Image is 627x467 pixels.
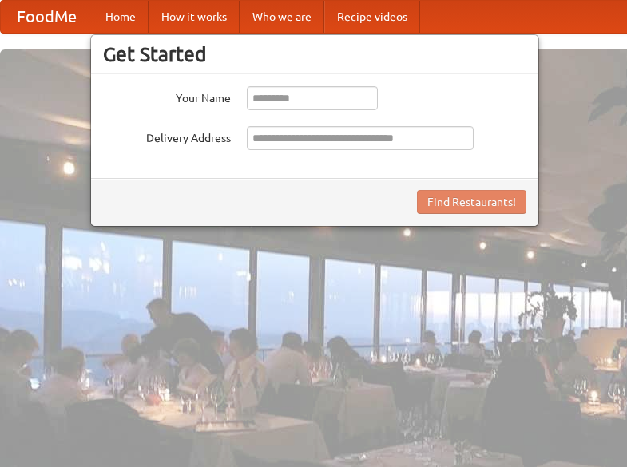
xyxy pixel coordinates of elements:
[240,1,324,33] a: Who we are
[417,190,526,214] button: Find Restaurants!
[1,1,93,33] a: FoodMe
[324,1,420,33] a: Recipe videos
[103,86,231,106] label: Your Name
[103,126,231,146] label: Delivery Address
[103,42,526,66] h3: Get Started
[93,1,149,33] a: Home
[149,1,240,33] a: How it works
